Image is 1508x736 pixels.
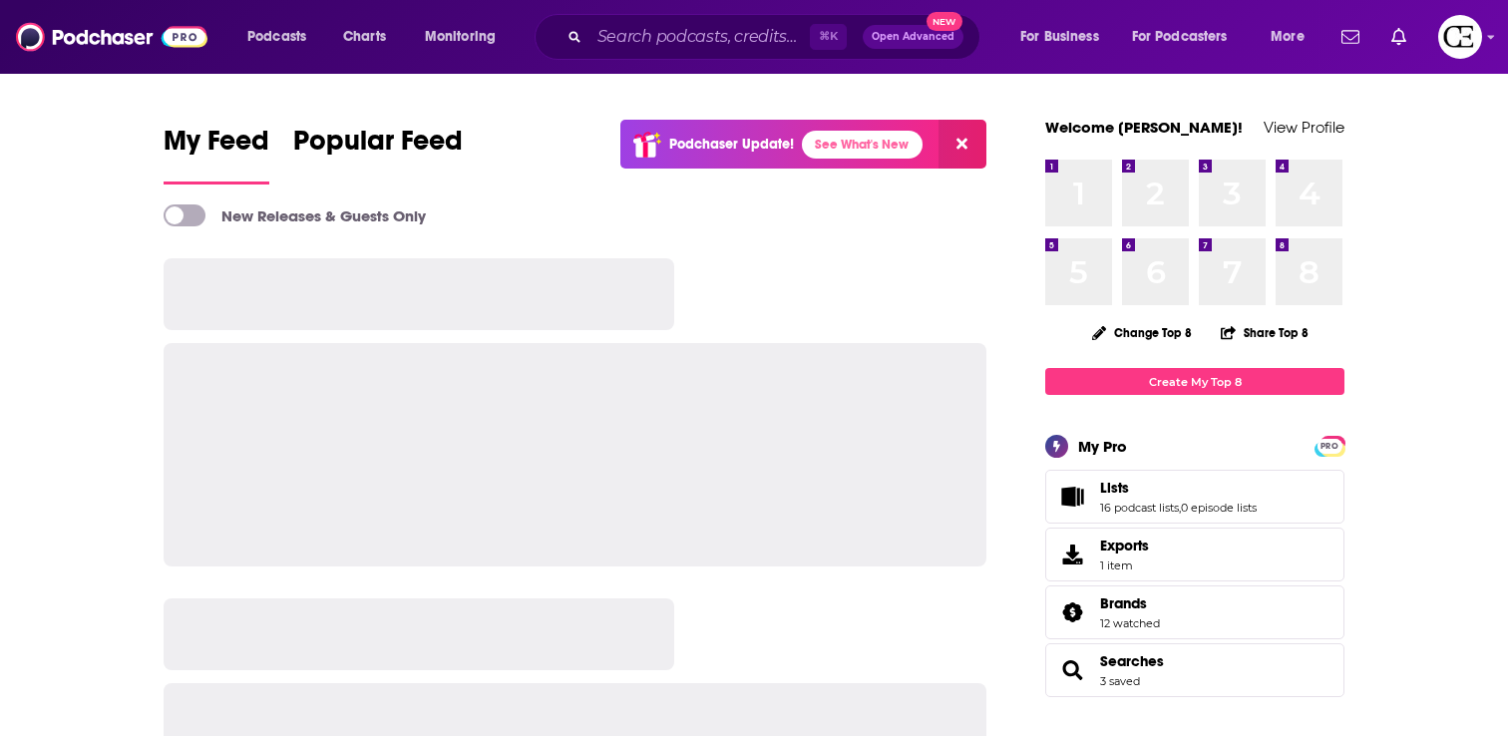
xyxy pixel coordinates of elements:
button: open menu [1119,21,1257,53]
a: Searches [1052,656,1092,684]
a: Create My Top 8 [1045,368,1344,395]
span: Podcasts [247,23,306,51]
a: View Profile [1264,118,1344,137]
span: Lists [1045,470,1344,524]
span: Brands [1100,594,1147,612]
a: Popular Feed [293,124,463,184]
button: Change Top 8 [1080,320,1204,345]
button: Open AdvancedNew [863,25,963,49]
button: open menu [1006,21,1124,53]
span: Exports [1100,537,1149,554]
span: My Feed [164,124,269,170]
div: Search podcasts, credits, & more... [554,14,999,60]
a: Brands [1100,594,1160,612]
input: Search podcasts, credits, & more... [589,21,810,53]
img: User Profile [1438,15,1482,59]
button: open menu [411,21,522,53]
a: Exports [1045,528,1344,581]
a: See What's New [802,131,923,159]
span: Exports [1052,541,1092,568]
span: New [927,12,962,31]
a: 3 saved [1100,674,1140,688]
span: Open Advanced [872,32,954,42]
a: Searches [1100,652,1164,670]
a: Show notifications dropdown [1333,20,1367,54]
span: ⌘ K [810,24,847,50]
span: PRO [1318,439,1341,454]
a: 12 watched [1100,616,1160,630]
a: My Feed [164,124,269,184]
img: Podchaser - Follow, Share and Rate Podcasts [16,18,207,56]
span: Charts [343,23,386,51]
a: Charts [330,21,398,53]
a: Welcome [PERSON_NAME]! [1045,118,1243,137]
span: Monitoring [425,23,496,51]
span: More [1271,23,1305,51]
span: For Business [1020,23,1099,51]
a: Brands [1052,598,1092,626]
a: New Releases & Guests Only [164,204,426,226]
a: Lists [1052,483,1092,511]
span: Brands [1045,585,1344,639]
span: For Podcasters [1132,23,1228,51]
button: open menu [233,21,332,53]
span: Lists [1100,479,1129,497]
a: 0 episode lists [1181,501,1257,515]
span: Searches [1045,643,1344,697]
button: open menu [1257,21,1329,53]
span: Popular Feed [293,124,463,170]
span: 1 item [1100,558,1149,572]
a: PRO [1318,438,1341,453]
a: 16 podcast lists [1100,501,1179,515]
div: My Pro [1078,437,1127,456]
span: Logged in as cozyearthaudio [1438,15,1482,59]
button: Share Top 8 [1220,313,1310,352]
a: Lists [1100,479,1257,497]
p: Podchaser Update! [669,136,794,153]
a: Show notifications dropdown [1383,20,1414,54]
span: , [1179,501,1181,515]
button: Show profile menu [1438,15,1482,59]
